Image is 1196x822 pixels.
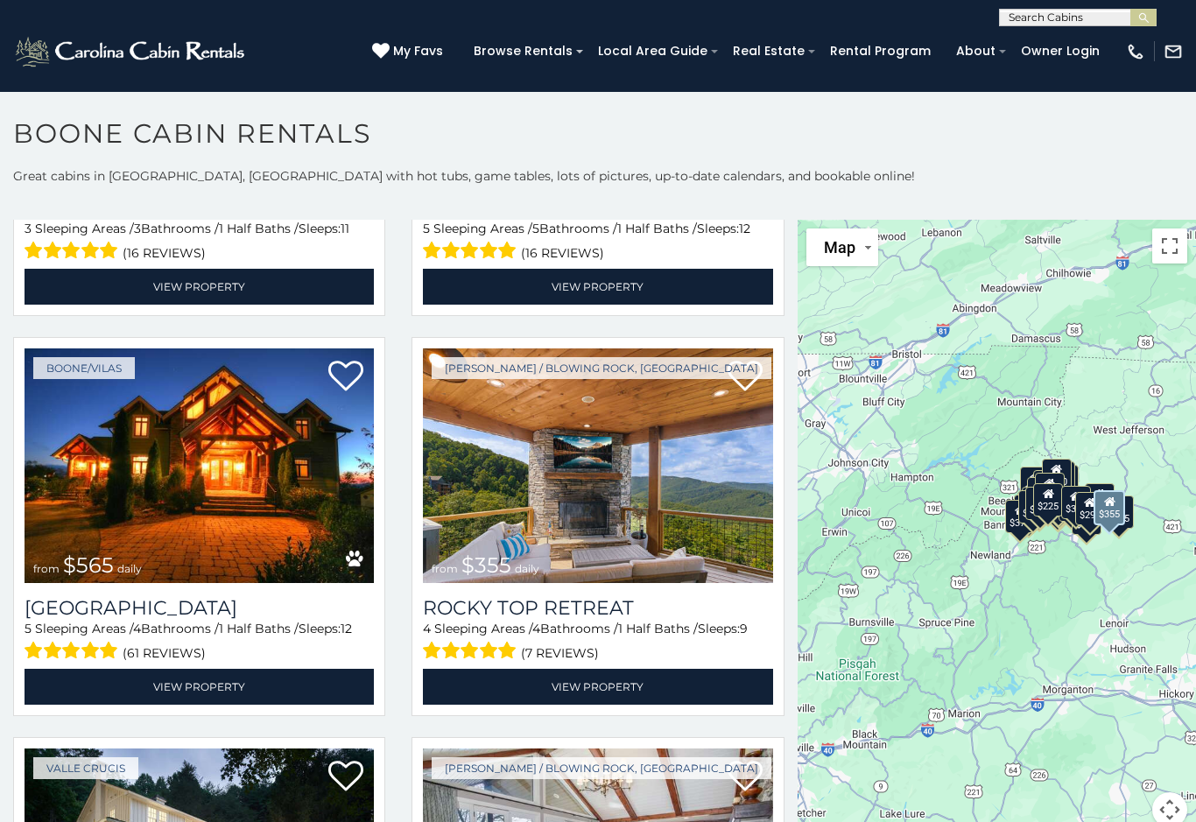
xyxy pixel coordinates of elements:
[617,221,697,236] span: 1 Half Baths /
[589,38,716,65] a: Local Area Guide
[532,621,540,636] span: 4
[25,269,374,305] a: View Property
[739,221,750,236] span: 12
[432,357,771,379] a: [PERSON_NAME] / Blowing Rock, [GEOGRAPHIC_DATA]
[532,221,539,236] span: 5
[341,621,352,636] span: 12
[134,221,141,236] span: 3
[33,562,60,575] span: from
[33,357,135,379] a: Boone/Vilas
[521,242,604,264] span: (16 reviews)
[1152,228,1187,263] button: Toggle fullscreen view
[1094,490,1125,525] div: $355
[1164,42,1183,61] img: mail-regular-white.png
[1019,490,1049,523] div: $325
[432,562,458,575] span: from
[13,34,250,69] img: White-1-2.png
[219,221,299,236] span: 1 Half Baths /
[423,348,772,583] img: Rocky Top Retreat
[465,38,581,65] a: Browse Rentals
[1075,492,1105,525] div: $299
[341,221,349,236] span: 11
[123,642,206,664] span: (61 reviews)
[423,620,772,664] div: Sleeping Areas / Bathrooms / Sleeps:
[1061,486,1091,519] div: $380
[515,562,539,575] span: daily
[521,642,599,664] span: (7 reviews)
[824,238,855,256] span: Map
[1012,38,1108,65] a: Owner Login
[117,562,142,575] span: daily
[25,348,374,583] a: Wilderness Lodge from $565 daily
[423,221,430,236] span: 5
[947,38,1004,65] a: About
[328,359,363,396] a: Add to favorites
[1006,500,1036,533] div: $375
[33,757,138,779] a: Valle Crucis
[219,621,299,636] span: 1 Half Baths /
[25,669,374,705] a: View Property
[25,620,374,664] div: Sleeping Areas / Bathrooms / Sleeps:
[372,42,447,61] a: My Favs
[393,42,443,60] span: My Favs
[133,621,141,636] span: 4
[25,348,374,583] img: Wilderness Lodge
[63,552,114,578] span: $565
[1126,42,1145,61] img: phone-regular-white.png
[25,621,32,636] span: 5
[423,596,772,620] a: Rocky Top Retreat
[423,348,772,583] a: Rocky Top Retreat from $355 daily
[618,621,698,636] span: 1 Half Baths /
[461,552,511,578] span: $355
[123,242,206,264] span: (16 reviews)
[432,757,771,779] a: [PERSON_NAME] / Blowing Rock, [GEOGRAPHIC_DATA]
[724,38,813,65] a: Real Estate
[423,669,772,705] a: View Property
[423,621,431,636] span: 4
[1085,483,1115,516] div: $930
[328,759,363,796] a: Add to favorites
[1035,473,1065,506] div: $210
[1034,483,1064,516] div: $225
[821,38,939,65] a: Rental Program
[740,621,748,636] span: 9
[25,221,32,236] span: 3
[25,220,374,264] div: Sleeping Areas / Bathrooms / Sleeps:
[1021,467,1051,500] div: $635
[1042,459,1072,492] div: $320
[1025,487,1055,520] div: $395
[806,228,878,266] button: Change map style
[25,596,374,620] h3: Wilderness Lodge
[25,596,374,620] a: [GEOGRAPHIC_DATA]
[423,220,772,264] div: Sleeping Areas / Bathrooms / Sleeps:
[423,269,772,305] a: View Property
